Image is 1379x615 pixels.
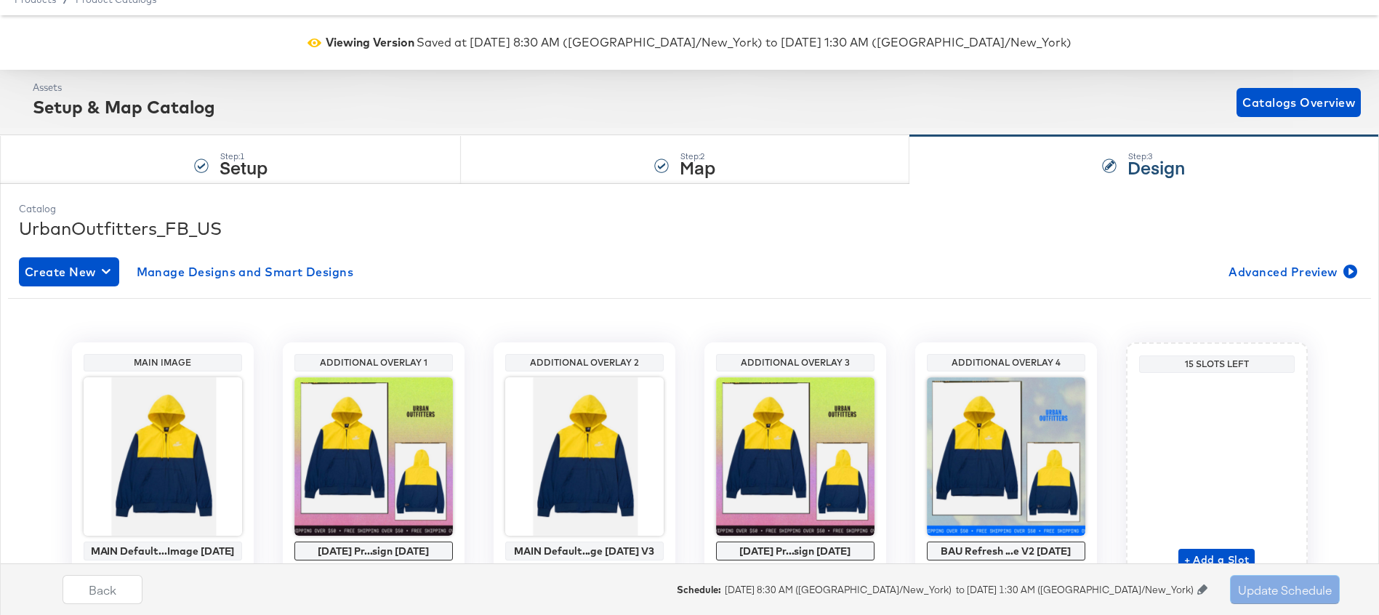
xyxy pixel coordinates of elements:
button: Back [63,575,142,604]
div: Step: 3 [1127,151,1185,161]
strong: Map [680,155,715,179]
span: Catalogs Overview [1242,92,1355,113]
div: [DATE] 8:30 AM ([GEOGRAPHIC_DATA]/New_York) to [DATE] 1:30 AM ([GEOGRAPHIC_DATA]/New_York) [677,583,1226,597]
strong: Design [1127,155,1185,179]
div: Step: 1 [220,151,268,161]
div: Assets [33,81,215,95]
div: Saved at [DATE] 8:30 AM ([GEOGRAPHIC_DATA]/New_York) to [DATE] 1:30 AM ([GEOGRAPHIC_DATA]/New_York) [417,34,1072,51]
div: Setup & Map Catalog [33,95,215,119]
div: Viewing Version [326,34,414,51]
div: Step: 2 [680,151,715,161]
strong: Setup [220,155,268,179]
div: Schedule: [677,583,721,597]
button: Catalogs Overview [1237,88,1361,117]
